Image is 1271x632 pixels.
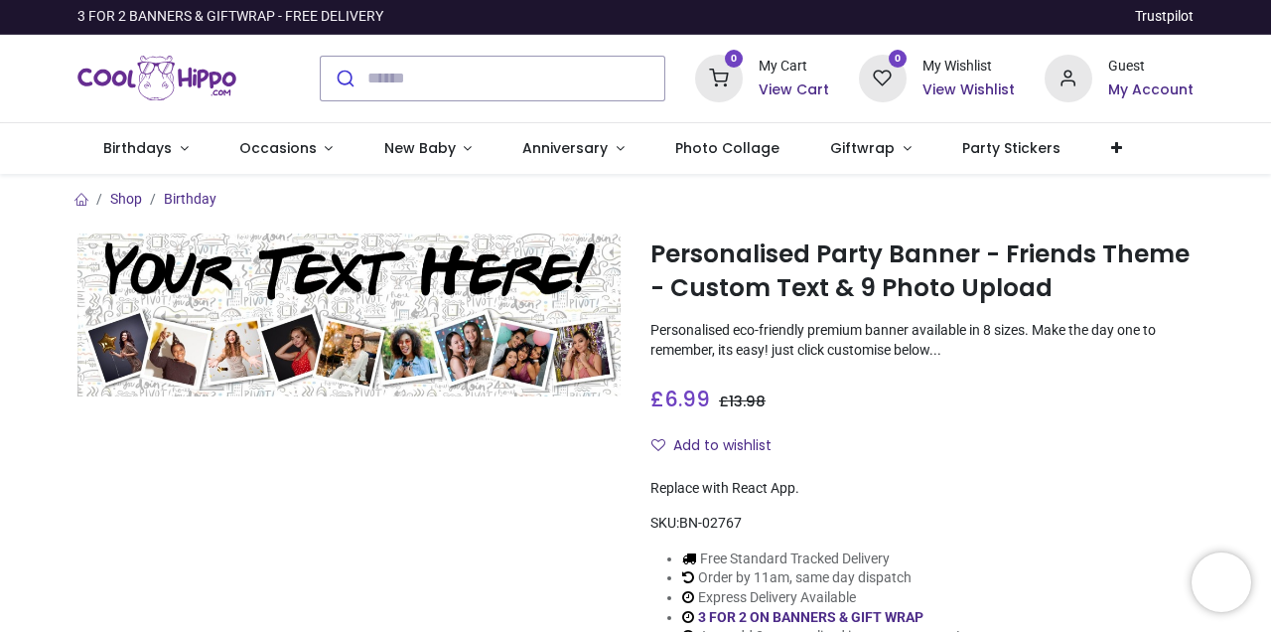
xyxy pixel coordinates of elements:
[729,392,766,411] span: 13.98
[679,515,742,531] span: BN-02767
[77,234,621,396] img: Personalised Party Banner - Friends Theme - Custom Text & 9 Photo Upload
[110,191,142,207] a: Shop
[650,479,1194,499] div: Replace with React App.
[1135,7,1194,27] a: Trustpilot
[719,392,766,411] span: £
[698,609,923,625] a: 3 FOR 2 ON BANNERS & GIFT WRAP
[682,550,960,569] li: Free Standard Tracked Delivery
[650,385,710,413] span: £
[239,138,317,158] span: Occasions
[522,138,608,158] span: Anniversary
[1108,57,1194,77] div: Guest
[497,123,650,175] a: Anniversary
[962,138,1060,158] span: Party Stickers
[321,57,367,100] button: Submit
[805,123,937,175] a: Giftwrap
[650,514,1194,534] div: SKU:
[213,123,358,175] a: Occasions
[1108,80,1194,100] a: My Account
[682,568,960,588] li: Order by 11am, same day dispatch
[358,123,497,175] a: New Baby
[164,191,216,207] a: Birthday
[922,80,1015,100] a: View Wishlist
[859,69,907,84] a: 0
[103,138,172,158] span: Birthdays
[725,50,744,69] sup: 0
[922,57,1015,77] div: My Wishlist
[384,138,456,158] span: New Baby
[650,321,1194,360] p: Personalised eco-friendly premium banner available in 8 sizes. Make the day one to remember, its ...
[77,51,236,106] a: Logo of Cool Hippo
[77,51,236,106] img: Cool Hippo
[675,138,779,158] span: Photo Collage
[651,438,665,452] i: Add to wishlist
[1192,553,1251,612] iframe: Brevo live chat
[889,50,908,69] sup: 0
[664,385,710,413] span: 6.99
[759,57,829,77] div: My Cart
[77,7,383,27] div: 3 FOR 2 BANNERS & GIFTWRAP - FREE DELIVERY
[650,429,788,463] button: Add to wishlistAdd to wishlist
[682,588,960,608] li: Express Delivery Available
[695,69,743,84] a: 0
[759,80,829,100] a: View Cart
[77,123,213,175] a: Birthdays
[650,237,1194,306] h1: Personalised Party Banner - Friends Theme - Custom Text & 9 Photo Upload
[830,138,895,158] span: Giftwrap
